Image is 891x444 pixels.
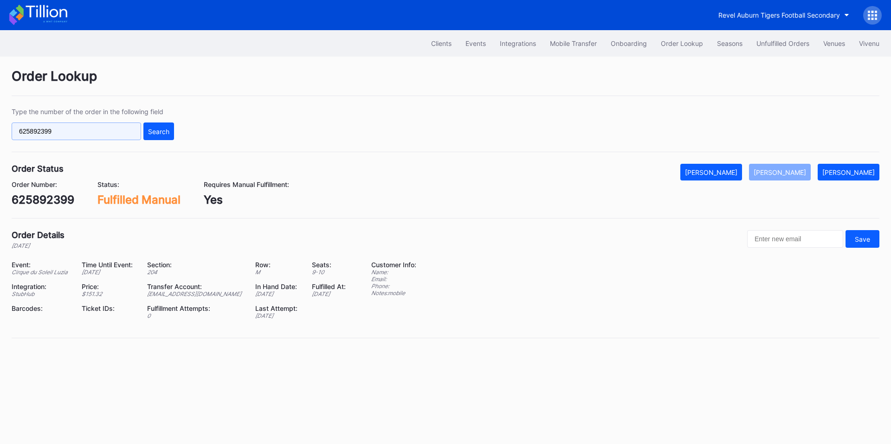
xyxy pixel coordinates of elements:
[661,39,703,47] div: Order Lookup
[204,180,289,188] div: Requires Manual Fulfillment:
[611,39,647,47] div: Onboarding
[749,35,816,52] button: Unfulfilled Orders
[543,35,604,52] button: Mobile Transfer
[147,261,244,269] div: Section:
[312,290,348,297] div: [DATE]
[147,312,244,319] div: 0
[12,304,70,312] div: Barcodes:
[500,39,536,47] div: Integrations
[855,235,870,243] div: Save
[859,39,879,47] div: Vivenu
[846,230,879,248] button: Save
[12,269,70,276] div: Cirque du Soleil Luzia
[147,304,244,312] div: Fulfillment Attempts:
[12,164,64,174] div: Order Status
[12,283,70,290] div: Integration:
[12,193,74,206] div: 625892399
[371,290,416,296] div: Notes: mobile
[204,193,289,206] div: Yes
[82,261,135,269] div: Time Until Event:
[717,39,742,47] div: Seasons
[465,39,486,47] div: Events
[255,283,300,290] div: In Hand Date:
[718,11,840,19] div: Revel Auburn Tigers Football Secondary
[12,68,879,96] div: Order Lookup
[82,283,135,290] div: Price:
[371,261,416,269] div: Customer Info:
[12,261,70,269] div: Event:
[255,312,300,319] div: [DATE]
[818,164,879,180] button: [PERSON_NAME]
[312,269,348,276] div: 9 - 10
[493,35,543,52] button: Integrations
[255,269,300,276] div: M
[255,261,300,269] div: Row:
[147,290,244,297] div: [EMAIL_ADDRESS][DOMAIN_NAME]
[312,283,348,290] div: Fulfilled At:
[710,35,749,52] button: Seasons
[458,35,493,52] button: Events
[97,180,181,188] div: Status:
[12,122,141,140] input: GT59662
[97,193,181,206] div: Fulfilled Manual
[685,168,737,176] div: [PERSON_NAME]
[82,269,135,276] div: [DATE]
[12,108,174,116] div: Type the number of the order in the following field
[756,39,809,47] div: Unfulfilled Orders
[747,230,843,248] input: Enter new email
[82,290,135,297] div: $ 151.32
[147,283,244,290] div: Transfer Account:
[754,168,806,176] div: [PERSON_NAME]
[312,261,348,269] div: Seats:
[12,290,70,297] div: StubHub
[12,242,65,249] div: [DATE]
[424,35,458,52] button: Clients
[550,39,597,47] div: Mobile Transfer
[711,6,856,24] button: Revel Auburn Tigers Football Secondary
[143,122,174,140] button: Search
[255,304,300,312] div: Last Attempt:
[852,35,886,52] button: Vivenu
[148,128,169,135] div: Search
[371,269,416,276] div: Name:
[680,164,742,180] button: [PERSON_NAME]
[823,39,845,47] div: Venues
[147,269,244,276] div: 204
[816,35,852,52] button: Venues
[12,230,65,240] div: Order Details
[82,304,135,312] div: Ticket IDs:
[604,35,654,52] button: Onboarding
[749,164,811,180] button: [PERSON_NAME]
[371,283,416,290] div: Phone:
[431,39,452,47] div: Clients
[12,180,74,188] div: Order Number:
[255,290,300,297] div: [DATE]
[654,35,710,52] button: Order Lookup
[371,276,416,283] div: Email:
[822,168,875,176] div: [PERSON_NAME]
